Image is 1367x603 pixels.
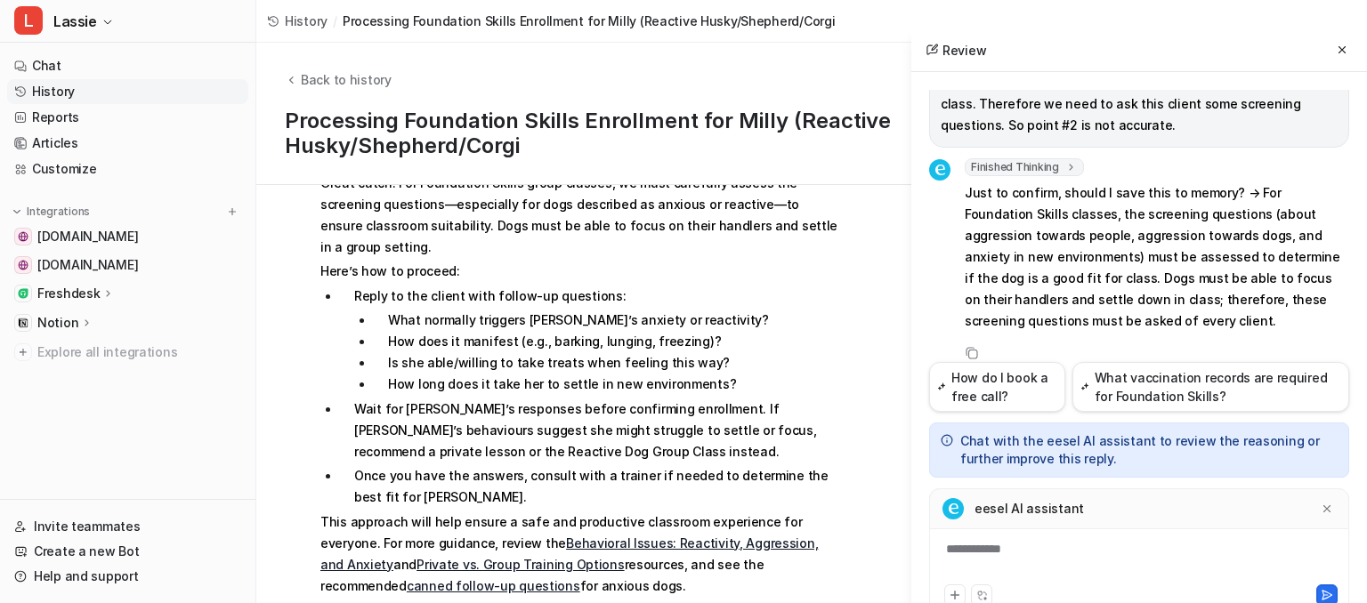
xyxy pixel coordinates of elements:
a: Reports [7,105,248,130]
a: Chat [7,53,248,78]
div: To enrich screen reader interactions, please activate Accessibility in Grammarly extension settings [934,540,1345,581]
img: Freshdesk [18,288,28,299]
img: explore all integrations [14,343,32,361]
p: Here’s how to proceed: [320,261,841,282]
p: Freshdesk [37,285,100,302]
a: Invite teammates [7,514,248,539]
a: Behavioral Issues: Reactivity, Aggression, and Anxiety [320,535,818,572]
a: Explore all integrations [7,340,248,365]
p: This approach will help ensure a safe and productive classroom experience for everyone. For more ... [320,511,841,597]
a: Private vs. Group Training Options [417,557,624,572]
p: eesel AI assistant [975,500,1084,518]
span: / [333,12,337,30]
button: What vaccination records are required for Foundation Skills? [1072,362,1349,412]
a: Create a new Bot [7,539,248,564]
p: Chat with the eesel AI assistant to review the reasoning or further improve this reply. [960,432,1338,468]
p: Great catch! For Foundation Skills group classes, we must carefully assess the screening question... [320,173,841,258]
a: Customize [7,157,248,181]
span: Back to history [301,70,392,89]
p: Just to confirm, should I save this to memory? → For Foundation Skills classes, the screening que... [965,182,1349,332]
p: Notion [37,314,78,332]
a: Articles [7,131,248,156]
span: Lassie [53,9,97,34]
p: Wait for [PERSON_NAME]’s responses before confirming enrollment. If [PERSON_NAME]’s behaviours su... [354,398,841,462]
p: Reply to the client with follow-up questions: [354,285,841,307]
span: History [285,12,328,30]
a: canned follow-up questions [407,578,580,593]
img: expand menu [11,205,23,218]
a: www.whenhoundsfly.com[DOMAIN_NAME] [7,224,248,249]
a: History [267,12,328,30]
p: Integrations [27,205,90,219]
button: How do I book a free call? [929,362,1065,412]
span: Finished Thinking [965,158,1084,176]
li: What normally triggers [PERSON_NAME]’s anxiety or reactivity? [374,310,841,331]
a: Help and support [7,564,248,589]
a: History [7,79,248,104]
button: Back to history [285,70,392,89]
img: menu_add.svg [226,205,239,218]
a: online.whenhoundsfly.com[DOMAIN_NAME] [7,253,248,277]
span: L [14,6,43,35]
li: How does it manifest (e.g., barking, lunging, freezing)? [374,331,841,352]
span: Processing Foundation Skills Enrollment for Milly (Reactive Husky/Shepherd/Corgi [343,12,836,30]
span: [DOMAIN_NAME] [37,228,138,245]
img: www.whenhoundsfly.com [18,231,28,242]
img: Notion [18,318,28,328]
h1: Processing Foundation Skills Enrollment for Milly (Reactive Husky/Shepherd/Corgi [285,109,1072,159]
span: [DOMAIN_NAME] [37,256,138,274]
li: Is she able/willing to take treats when feeling this way? [374,352,841,374]
li: How long does it take her to settle in new environments? [374,374,841,395]
button: Integrations [7,203,95,221]
img: online.whenhoundsfly.com [18,260,28,270]
span: Explore all integrations [37,338,241,366]
p: Once you have the answers, consult with a trainer if needed to determine the best fit for [PERSON... [354,465,841,508]
h2: Review [926,41,986,60]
